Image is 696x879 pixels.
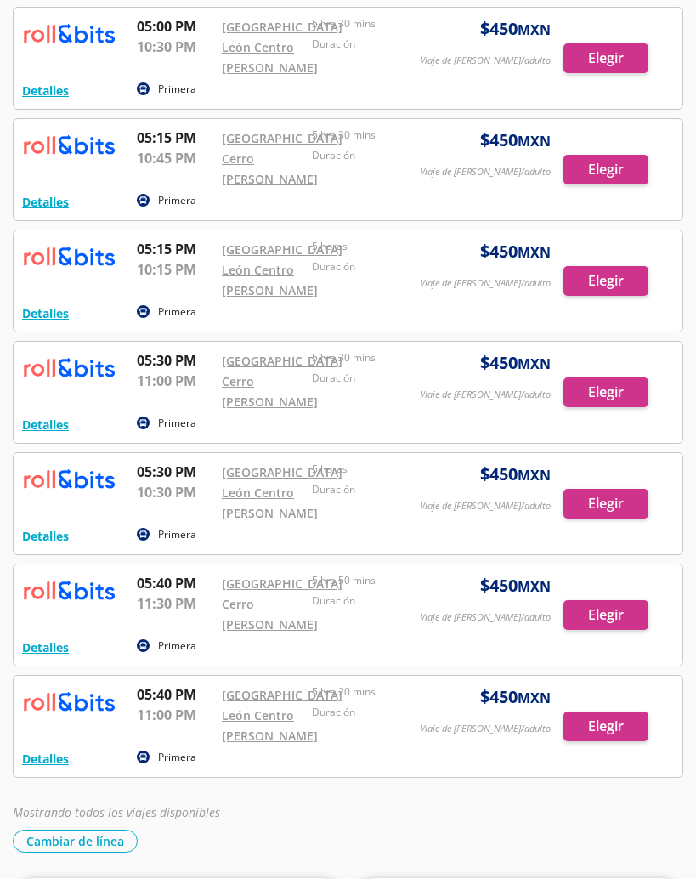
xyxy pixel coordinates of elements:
[158,750,196,765] p: Primera
[222,130,342,146] a: [GEOGRAPHIC_DATA]
[222,353,342,369] a: [GEOGRAPHIC_DATA]
[222,707,318,744] a: León Centro [PERSON_NAME]
[158,416,196,431] p: Primera
[222,39,318,76] a: León Centro [PERSON_NAME]
[158,527,196,542] p: Primera
[22,82,69,99] button: Detalles
[222,373,318,410] a: Cerro [PERSON_NAME]
[222,19,342,35] a: [GEOGRAPHIC_DATA]
[22,527,69,545] button: Detalles
[222,150,318,187] a: Cerro [PERSON_NAME]
[222,576,342,592] a: [GEOGRAPHIC_DATA]
[158,638,196,654] p: Primera
[158,304,196,320] p: Primera
[158,82,196,97] p: Primera
[222,262,318,298] a: León Centro [PERSON_NAME]
[158,193,196,208] p: Primera
[22,638,69,656] button: Detalles
[222,241,342,258] a: [GEOGRAPHIC_DATA]
[13,804,220,820] em: Mostrando todos los viajes disponibles
[22,750,69,768] button: Detalles
[222,485,318,521] a: León Centro [PERSON_NAME]
[222,687,342,703] a: [GEOGRAPHIC_DATA]
[13,830,138,853] button: Cambiar de línea
[22,304,69,322] button: Detalles
[22,193,69,211] button: Detalles
[22,416,69,434] button: Detalles
[222,464,342,480] a: [GEOGRAPHIC_DATA]
[222,596,318,632] a: Cerro [PERSON_NAME]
